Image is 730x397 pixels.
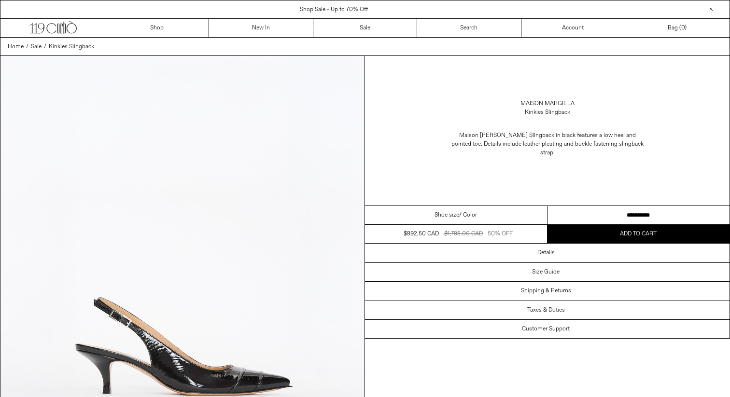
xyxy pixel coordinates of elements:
[521,287,571,294] h3: Shipping & Returns
[300,6,368,14] a: Shop Sale - Up to 70% Off
[49,43,94,51] span: Kinkies Slingback
[547,225,730,243] button: Add to cart
[404,230,439,238] div: $892.50 CAD
[520,99,575,108] a: Maison Margiela
[625,19,729,37] a: Bag ()
[521,19,625,37] a: Account
[105,19,209,37] a: Shop
[26,42,28,51] span: /
[313,19,417,37] a: Sale
[681,24,687,32] span: )
[537,249,555,256] h3: Details
[527,307,565,314] h3: Taxes & Duties
[444,230,483,238] div: $1,785.00 CAD
[31,43,42,51] span: Sale
[525,108,570,117] div: Kinkies Slingback
[435,211,459,219] span: Shoe size
[532,269,560,275] h3: Size Guide
[522,326,570,332] h3: Customer Support
[209,19,313,37] a: New In
[8,42,24,51] a: Home
[681,24,685,32] span: 0
[44,42,46,51] span: /
[31,42,42,51] a: Sale
[620,230,657,238] span: Add to cart
[49,42,94,51] a: Kinkies Slingback
[459,211,477,219] span: / Color
[451,126,644,162] p: Maison [PERSON_NAME] Slingback in black features a low heel and pointed toe. Details include leat...
[417,19,521,37] a: Search
[488,230,513,238] div: 50% OFF
[8,43,24,51] span: Home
